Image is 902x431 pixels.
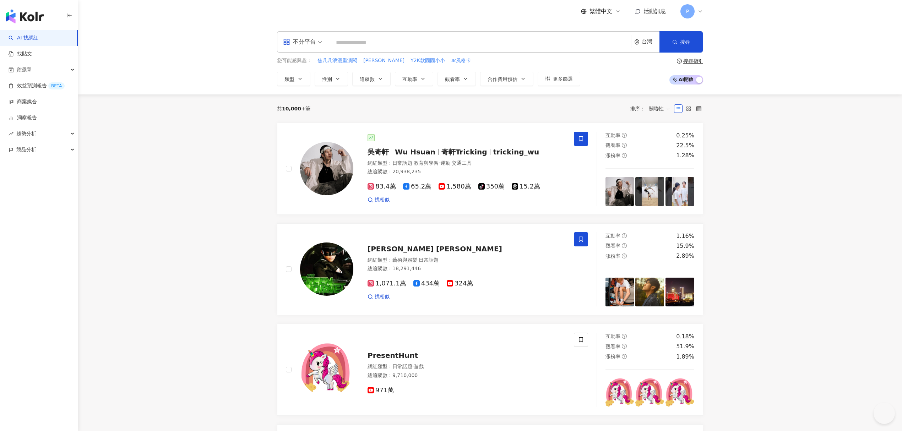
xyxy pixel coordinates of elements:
div: 網紅類型 ： [368,257,565,264]
span: · [417,257,419,263]
span: 搜尋 [680,39,690,45]
img: post-image [635,378,664,407]
span: 觀看率 [445,76,460,82]
div: 1.16% [676,232,694,240]
div: 台灣 [642,39,659,45]
span: question-circle [622,243,627,248]
span: 性別 [322,76,332,82]
div: 22.5% [676,142,694,149]
div: 搜尋指引 [683,58,703,64]
span: Wu Hsuan [395,148,435,156]
span: 觀看率 [605,243,620,249]
a: 找相似 [368,293,390,300]
span: 971萬 [368,387,394,394]
a: 找貼文 [9,50,32,58]
img: post-image [605,177,634,206]
span: P [686,7,689,15]
span: question-circle [622,153,627,158]
span: question-circle [622,233,627,238]
span: 您可能感興趣： [277,57,312,64]
span: 遊戲 [414,364,424,369]
img: KOL Avatar [300,242,353,296]
div: 總追蹤數 ： 18,291,446 [368,265,565,272]
span: 關聯性 [649,103,670,114]
span: 類型 [284,76,294,82]
span: 奇軒Tricking [441,148,487,156]
span: 324萬 [447,280,473,287]
span: 追蹤數 [360,76,375,82]
button: 追蹤數 [352,72,391,86]
img: post-image [605,378,634,407]
span: 互動率 [605,233,620,239]
div: 總追蹤數 ： 9,710,000 [368,372,565,379]
button: 焦凡凡浪漫重演閣 [317,57,358,65]
button: ᴊᴋ風格卡 [451,57,471,65]
span: 活動訊息 [643,8,666,15]
span: question-circle [622,334,627,339]
button: [PERSON_NAME] [363,57,405,65]
div: 不分平台 [283,36,316,48]
span: 藝術與娛樂 [392,257,417,263]
div: 0.18% [676,333,694,340]
span: 趨勢分析 [16,126,36,142]
span: 繁體中文 [589,7,612,15]
span: 焦凡凡浪漫重演閣 [317,57,357,64]
a: 洞察報告 [9,114,37,121]
a: 效益預測報告BETA [9,82,65,89]
span: 漲粉率 [605,253,620,259]
img: KOL Avatar [300,343,353,396]
a: 找相似 [368,196,390,203]
span: ᴊᴋ風格卡 [451,57,471,64]
img: logo [6,9,44,23]
div: 2.89% [676,252,694,260]
span: 觀看率 [605,142,620,148]
a: KOL AvatarPresentHunt網紅類型：日常話題·遊戲總追蹤數：9,710,000971萬互動率question-circle0.18%觀看率question-circle51.9%... [277,324,703,416]
span: appstore [283,38,290,45]
a: searchAI 找網紅 [9,34,38,42]
span: 合作費用預估 [488,76,517,82]
button: 類型 [277,72,310,86]
button: 更多篩選 [538,72,580,86]
div: 網紅類型 ： [368,363,565,370]
span: question-circle [677,59,682,64]
span: 434萬 [413,280,440,287]
button: 觀看率 [438,72,476,86]
span: [PERSON_NAME] [PERSON_NAME] [368,245,502,253]
span: 競品分析 [16,142,36,158]
span: 350萬 [478,183,505,190]
img: post-image [635,177,664,206]
img: post-image [665,378,694,407]
button: 互動率 [395,72,433,86]
span: tricking_wu [493,148,539,156]
a: KOL Avatar[PERSON_NAME] [PERSON_NAME]網紅類型：藝術與娛樂·日常話題總追蹤數：18,291,4461,071.1萬434萬324萬找相似互動率question... [277,223,703,315]
span: 日常話題 [392,364,412,369]
span: 運動 [440,160,450,166]
div: 總追蹤數 ： 20,938,235 [368,168,565,175]
button: 搜尋 [659,31,703,53]
span: 日常話題 [419,257,439,263]
span: [PERSON_NAME] [363,57,404,64]
div: 網紅類型 ： [368,160,565,167]
span: 15.2萬 [512,183,540,190]
span: 漲粉率 [605,153,620,158]
span: PresentHunt [368,351,418,360]
span: Y2K款圓圓小小 [411,57,445,64]
button: Y2K款圓圓小小 [410,57,445,65]
span: 資源庫 [16,62,31,78]
span: 1,071.1萬 [368,280,406,287]
span: 更多篩選 [553,76,573,82]
div: 1.89% [676,353,694,361]
span: question-circle [622,354,627,359]
div: 1.28% [676,152,694,159]
span: 83.4萬 [368,183,396,190]
div: 15.9% [676,242,694,250]
div: 0.25% [676,132,694,140]
div: 51.9% [676,343,694,350]
span: · [412,160,414,166]
span: question-circle [622,143,627,148]
img: post-image [605,278,634,306]
span: 互動率 [605,333,620,339]
img: post-image [665,177,694,206]
span: 日常話題 [392,160,412,166]
img: post-image [665,278,694,306]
